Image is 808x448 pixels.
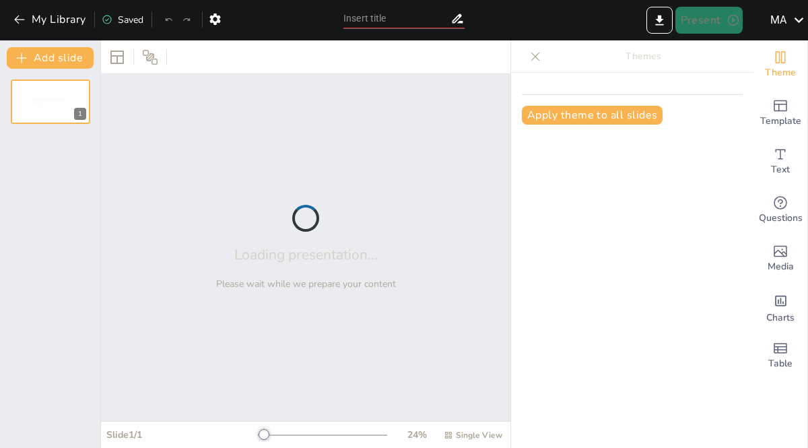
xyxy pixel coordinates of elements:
[646,7,673,34] button: Export to PowerPoint
[234,245,378,264] h2: Loading presentation...
[753,234,807,283] div: Add images, graphics, shapes or video
[765,65,796,80] span: Theme
[771,162,790,177] span: Text
[33,98,63,105] span: Sendsteps presentation editor
[216,278,396,290] p: Please wait while we prepare your content
[7,47,94,69] button: Add slide
[753,89,807,137] div: Add ready made slides
[401,428,433,441] div: 24 %
[102,13,143,26] div: Saved
[753,331,807,380] div: Add a table
[768,356,793,371] span: Table
[106,428,258,441] div: Slide 1 / 1
[456,430,502,441] span: Single View
[106,46,128,68] div: Layout
[546,40,740,73] p: Themes
[753,283,807,331] div: Add charts and graphs
[10,9,92,30] button: My Library
[522,106,663,125] button: Apply theme to all slides
[74,108,86,120] div: 1
[768,259,794,274] span: Media
[142,49,158,65] span: Position
[766,7,790,34] button: m a
[11,79,90,124] div: 1
[759,211,803,226] span: Questions
[753,186,807,234] div: Get real-time input from your audience
[343,9,450,28] input: Insert title
[753,137,807,186] div: Add text boxes
[675,7,743,34] button: Present
[766,8,790,32] div: m a
[753,40,807,89] div: Change the overall theme
[760,114,801,129] span: Template
[766,311,795,325] span: Charts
